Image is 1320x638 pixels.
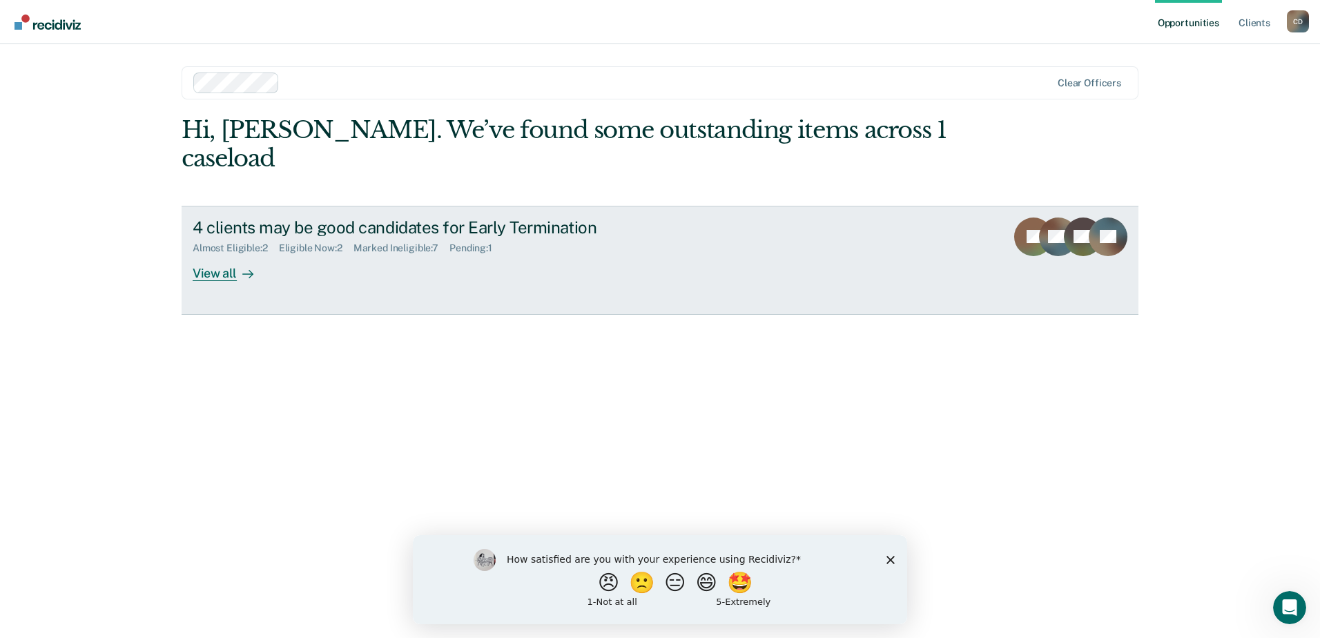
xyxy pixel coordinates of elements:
[14,14,81,30] img: Recidiviz
[182,206,1138,315] a: 4 clients may be good candidates for Early TerminationAlmost Eligible:2Eligible Now:2Marked Ineli...
[279,242,353,254] div: Eligible Now : 2
[193,254,270,281] div: View all
[449,242,503,254] div: Pending : 1
[1273,591,1306,624] iframe: Intercom live chat
[193,217,677,238] div: 4 clients may be good candidates for Early Termination
[182,116,947,173] div: Hi, [PERSON_NAME]. We’ve found some outstanding items across 1 caseload
[1287,10,1309,32] button: Profile dropdown button
[353,242,449,254] div: Marked Ineligible : 7
[413,535,907,624] iframe: Survey by Kim from Recidiviz
[193,242,279,254] div: Almost Eligible : 2
[1287,10,1309,32] div: C D
[1058,77,1121,89] div: Clear officers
